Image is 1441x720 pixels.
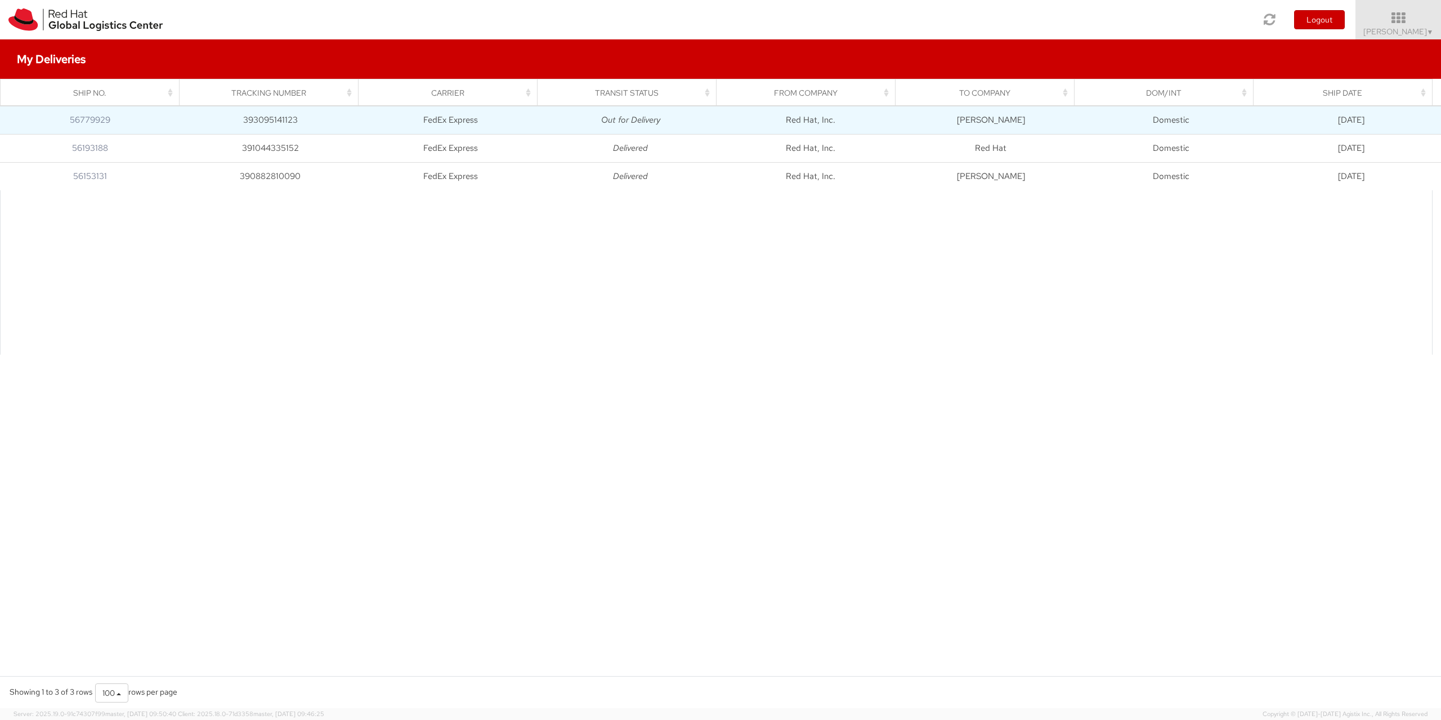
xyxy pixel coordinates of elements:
[1264,87,1429,99] div: Ship Date
[1081,134,1261,162] td: Domestic
[720,162,901,190] td: Red Hat, Inc.
[1427,28,1434,37] span: ▼
[95,683,177,703] div: rows per page
[1261,106,1441,134] td: [DATE]
[253,710,324,718] span: master, [DATE] 09:46:25
[102,688,115,698] span: 100
[105,710,176,718] span: master, [DATE] 09:50:40
[369,87,534,99] div: Carrier
[1294,10,1345,29] button: Logout
[727,87,892,99] div: From Company
[1261,162,1441,190] td: [DATE]
[73,171,107,182] a: 56153131
[360,106,540,134] td: FedEx Express
[180,162,360,190] td: 390882810090
[1363,26,1434,37] span: [PERSON_NAME]
[17,53,86,65] h4: My Deliveries
[1081,106,1261,134] td: Domestic
[180,134,360,162] td: 391044335152
[70,114,110,126] a: 56779929
[906,87,1071,99] div: To Company
[1261,134,1441,162] td: [DATE]
[901,134,1081,162] td: Red Hat
[1263,710,1427,719] span: Copyright © [DATE]-[DATE] Agistix Inc., All Rights Reserved
[1085,87,1250,99] div: Dom/Int
[95,683,128,703] button: 100
[613,142,648,154] i: Delivered
[190,87,355,99] div: Tracking Number
[601,114,660,126] i: Out for Delivery
[901,162,1081,190] td: [PERSON_NAME]
[180,106,360,134] td: 393095141123
[360,134,540,162] td: FedEx Express
[11,87,176,99] div: Ship No.
[613,171,648,182] i: Delivered
[72,142,108,154] a: 56193188
[720,106,901,134] td: Red Hat, Inc.
[8,8,163,31] img: rh-logistics-00dfa346123c4ec078e1.svg
[720,134,901,162] td: Red Hat, Inc.
[548,87,713,99] div: Transit Status
[360,162,540,190] td: FedEx Express
[1081,162,1261,190] td: Domestic
[901,106,1081,134] td: [PERSON_NAME]
[178,710,324,718] span: Client: 2025.18.0-71d3358
[10,687,92,697] span: Showing 1 to 3 of 3 rows
[14,710,176,718] span: Server: 2025.19.0-91c74307f99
